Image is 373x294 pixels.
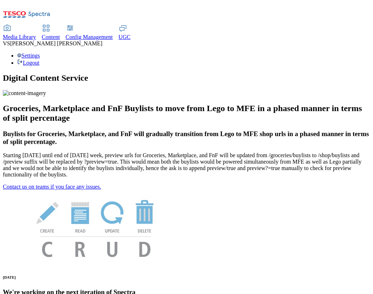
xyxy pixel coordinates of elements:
[66,25,113,40] a: Config Management
[3,152,370,178] p: Starting [DATE] until end of [DATE] week, preview urls for Groceries, Marketplace, and FnF will b...
[3,275,370,279] h6: [DATE]
[3,90,46,96] img: content-imagery
[17,60,39,66] a: Logout
[3,73,370,83] h1: Digital Content Service
[3,40,10,46] span: VS
[42,25,60,40] a: Content
[10,40,102,46] span: [PERSON_NAME] [PERSON_NAME]
[66,34,113,40] span: Config Management
[119,25,131,40] a: UGC
[42,34,60,40] span: Content
[17,53,40,59] a: Settings
[3,130,370,146] h3: Buylists for Groceries, Marketplace, and FnF will gradually transition from Lego to MFE shop urls...
[3,25,36,40] a: Media Library
[3,34,36,40] span: Media Library
[119,34,131,40] span: UGC
[3,190,189,265] img: News Image
[3,184,101,190] a: Contact us on teams if you face any issues.
[3,104,370,123] h2: Groceries, Marketplace and FnF Buylists to move from Lego to MFE in a phased manner in terms of s...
